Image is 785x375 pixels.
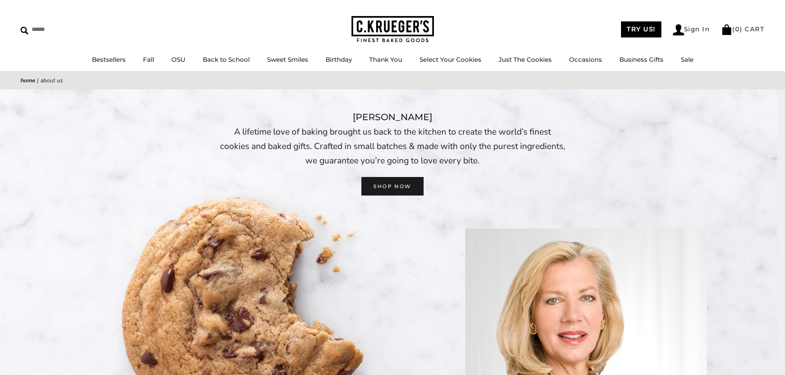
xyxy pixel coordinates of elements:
[721,25,764,33] a: (0) CART
[619,56,663,63] a: Business Gifts
[499,56,552,63] a: Just The Cookies
[267,56,308,63] a: Sweet Smiles
[37,77,39,84] span: |
[673,24,684,35] img: Account
[735,25,740,33] span: 0
[369,56,402,63] a: Thank You
[419,56,481,63] a: Select Your Cookies
[220,125,566,168] p: A lifetime love of baking brought us back to the kitchen to create the world’s finest cookies and...
[721,24,732,35] img: Bag
[21,76,764,85] nav: breadcrumbs
[21,77,35,84] a: Home
[21,27,28,35] img: Search
[621,21,661,37] a: TRY US!
[92,56,126,63] a: Bestsellers
[171,56,185,63] a: OSU
[40,77,63,84] span: About Us
[361,177,423,196] a: SHOP NOW
[143,56,154,63] a: Fall
[681,56,694,63] a: Sale
[21,23,119,36] input: Search
[569,56,602,63] a: Occasions
[203,56,250,63] a: Back to School
[326,56,352,63] a: Birthday
[351,16,434,43] img: C.KRUEGER'S
[673,24,710,35] a: Sign In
